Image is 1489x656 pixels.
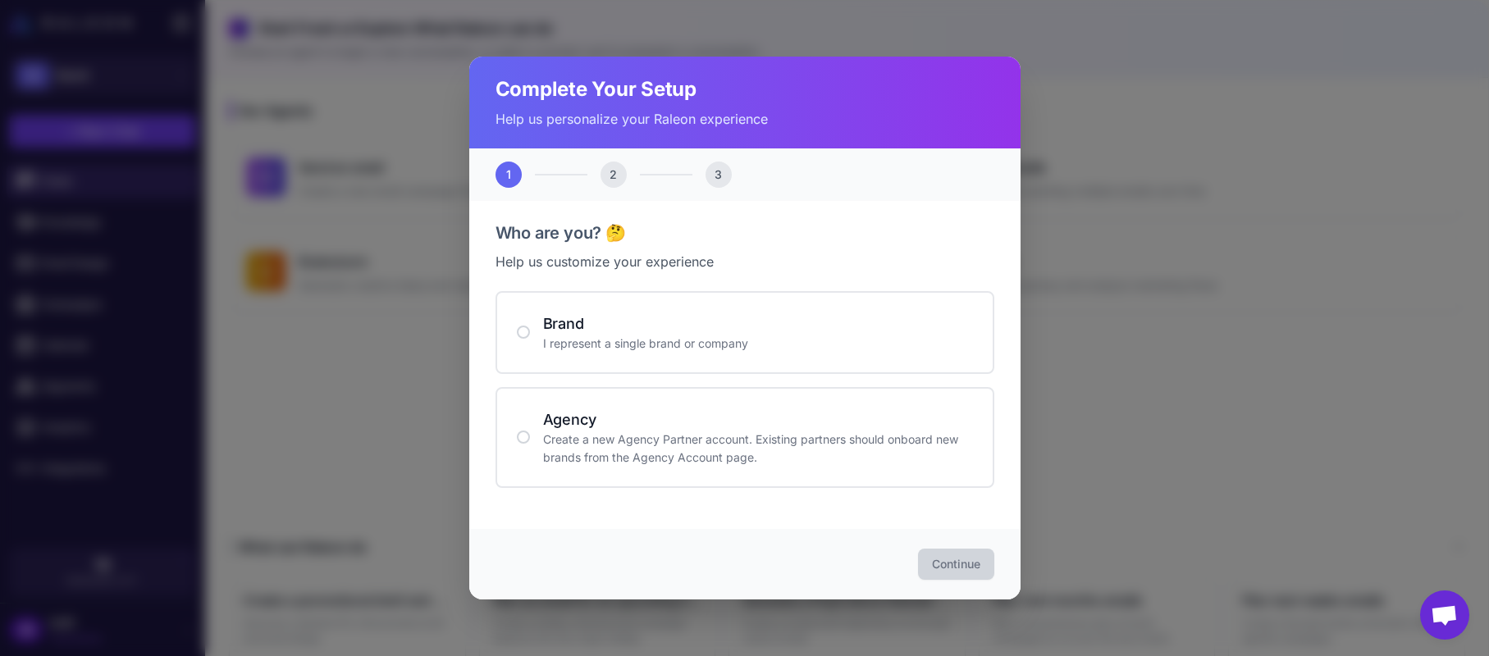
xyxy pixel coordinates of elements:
p: Create a new Agency Partner account. Existing partners should onboard new brands from the Agency ... [543,430,973,467]
div: 3 [706,162,732,188]
div: Open chat [1420,590,1469,640]
p: Help us personalize your Raleon experience [496,109,994,129]
p: I represent a single brand or company [543,335,973,353]
div: 1 [496,162,522,188]
h2: Complete Your Setup [496,76,994,102]
span: Continue [932,556,980,572]
p: Help us customize your experience [496,252,994,271]
h4: Brand [543,312,973,335]
h3: Who are you? 🤔 [496,221,994,245]
div: 2 [601,162,627,188]
h4: Agency [543,408,973,430]
button: Continue [918,549,994,580]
